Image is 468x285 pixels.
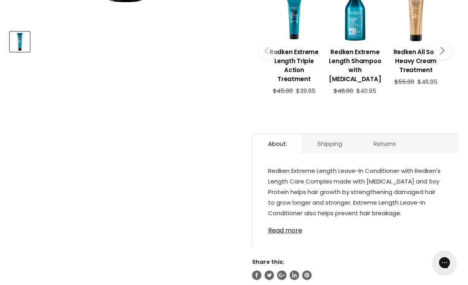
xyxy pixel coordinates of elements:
[334,87,353,95] span: $46.00
[252,134,302,153] a: About
[268,42,321,87] a: View product:Redken Extreme Length Triple Action Treatment
[268,165,443,220] p: Redken Extreme Length Leave-In Conditioner with Redken's Length Care Complex made with [MEDICAL_D...
[273,87,293,95] span: $45.00
[417,78,437,86] span: $46.95
[394,78,414,86] span: $55.00
[358,134,412,153] a: Returns
[11,33,29,51] img: Redken Extreme Length Leave-In Sealer
[10,32,30,52] button: Redken Extreme Length Leave-In Sealer
[390,42,443,78] a: View product:Redken All Soft Heavy Cream Treatment
[328,47,381,84] h3: Redken Extreme Length Shampoo with [MEDICAL_DATA]
[302,134,358,153] a: Shipping
[268,47,321,84] h3: Redken Extreme Length Triple Action Treatment
[296,87,316,95] span: $39.95
[268,221,296,229] strong: Benefits:
[328,42,381,87] a: View product:Redken Extreme Length Shampoo with Biotin
[252,258,284,266] span: Share this:
[356,87,376,95] span: $40.95
[9,29,242,52] div: Product thumbnails
[252,258,458,280] aside: Share this:
[429,248,460,277] iframe: Gorgias live chat messenger
[390,47,443,74] h3: Redken All Soft Heavy Cream Treatment
[268,222,443,234] a: Read more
